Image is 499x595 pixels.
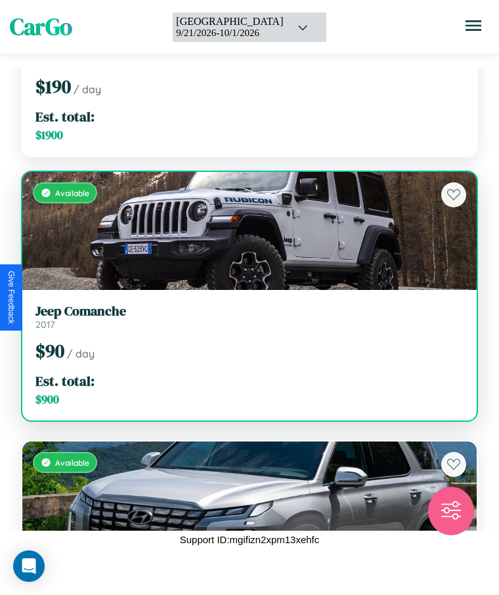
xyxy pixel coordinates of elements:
span: Available [55,458,89,468]
span: $ 900 [35,392,59,407]
div: Give Feedback [7,271,16,324]
span: Est. total: [35,371,95,390]
span: $ 190 [35,74,71,99]
span: $ 90 [35,339,64,363]
div: Open Intercom Messenger [13,550,45,582]
span: Available [55,188,89,198]
h3: Jeep Comanche [35,303,464,319]
span: CarGo [10,11,72,43]
span: Est. total: [35,107,95,126]
div: 9 / 21 / 2026 - 10 / 1 / 2026 [176,28,283,39]
span: / day [74,83,101,96]
a: Jeep Comanche2017 [35,303,464,331]
span: 2017 [35,319,55,331]
div: [GEOGRAPHIC_DATA] [176,16,283,28]
p: Support ID: mgifizn2xpm13xehfc [180,531,320,548]
span: / day [67,347,95,360]
span: $ 1900 [35,127,63,143]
